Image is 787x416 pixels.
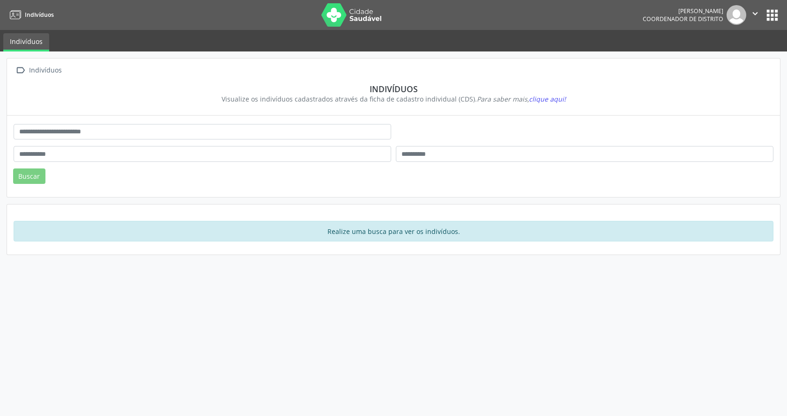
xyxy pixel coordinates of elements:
[643,7,723,15] div: [PERSON_NAME]
[529,95,566,103] span: clique aqui!
[14,221,773,241] div: Realize uma busca para ver os indivíduos.
[25,11,54,19] span: Indivíduos
[20,84,767,94] div: Indivíduos
[3,33,49,51] a: Indivíduos
[7,7,54,22] a: Indivíduos
[13,168,45,184] button: Buscar
[477,95,566,103] i: Para saber mais,
[20,94,767,104] div: Visualize os indivíduos cadastrados através da ficha de cadastro individual (CDS).
[764,7,780,23] button: apps
[27,64,63,77] div: Indivíduos
[727,5,746,25] img: img
[750,8,760,19] i: 
[746,5,764,25] button: 
[643,15,723,23] span: Coordenador de Distrito
[14,64,63,77] a:  Indivíduos
[14,64,27,77] i: 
